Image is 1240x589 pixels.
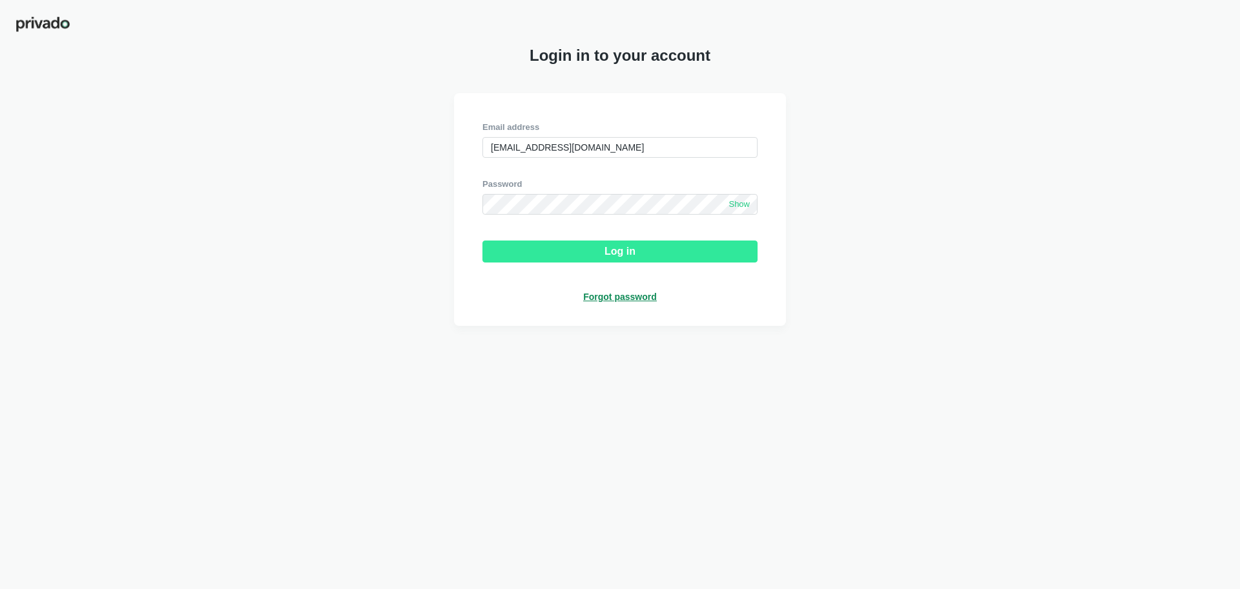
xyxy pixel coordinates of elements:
[482,178,758,190] div: Password
[482,122,758,133] div: Email address
[530,47,710,65] span: Login in to your account
[482,241,758,262] button: Log in
[15,16,70,33] img: privado-logo
[583,291,657,303] a: Forgot password
[604,246,635,257] div: Log in
[728,199,750,210] span: Show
